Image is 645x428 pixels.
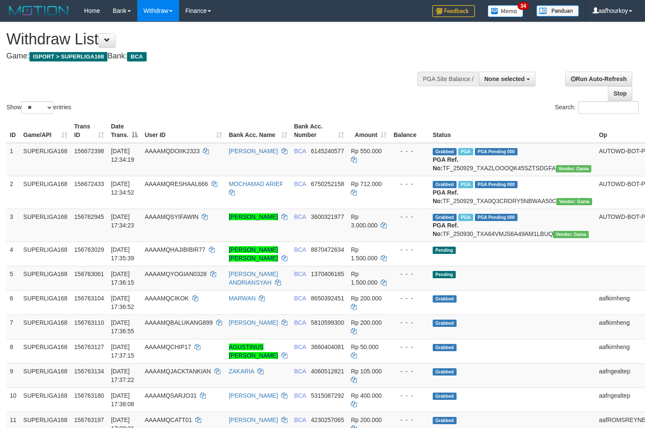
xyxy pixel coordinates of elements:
a: AGUSTINUS [PERSON_NAME] [229,344,278,359]
span: AAAAMQSARJO31 [145,392,197,399]
span: AAAAMQDOIIK2323 [145,148,200,154]
div: - - - [393,294,426,303]
td: 8 [6,339,20,363]
td: TF_250930_TXA64VMJS6A49AM1LBUQ [429,209,596,242]
td: TF_250929_TXAZLOOOQK45SZTSDGFA [429,143,596,176]
td: 3 [6,209,20,242]
b: PGA Ref. No: [433,156,458,172]
span: BCA [294,319,306,326]
span: BCA [294,148,306,154]
span: PGA Pending [475,148,518,155]
td: SUPERLIGA168 [20,143,71,176]
a: MOCHAMAD ARIEF [229,181,283,187]
span: AAAAMQCIKOK [145,295,188,302]
div: PGA Site Balance / [417,72,479,86]
a: Stop [608,86,632,101]
span: Copy 3600321977 to clipboard [311,213,344,220]
h4: Game: Bank: [6,52,422,61]
th: ID [6,119,20,143]
span: Rp 50.000 [351,344,379,350]
td: TF_250929_TXA0Q3CRDRY5NBWAA50C [429,176,596,209]
span: Rp 3.000.000 [351,213,377,229]
label: Show entries [6,101,71,114]
span: Copy 8650392451 to clipboard [311,295,344,302]
span: Rp 400.000 [351,392,382,399]
span: None selected [484,76,525,82]
span: AAAAMQJACKTANKIAN [145,368,211,375]
div: - - - [393,147,426,155]
span: AAAAMQHAJIBIBIR77 [145,246,205,253]
a: [PERSON_NAME] [PERSON_NAME] [229,246,278,262]
span: Marked by aafsoycanthlai [458,148,473,155]
th: Amount: activate to sort column ascending [347,119,390,143]
span: PGA Pending [475,181,518,188]
b: PGA Ref. No: [433,222,458,237]
div: - - - [393,416,426,424]
span: Rp 105.000 [351,368,382,375]
span: Vendor URL: https://trx31.1velocity.biz [556,198,592,205]
td: 5 [6,266,20,290]
span: Copy 6750252158 to clipboard [311,181,344,187]
td: SUPERLIGA168 [20,314,71,339]
td: SUPERLIGA168 [20,339,71,363]
h1: Withdraw List [6,31,422,48]
span: [DATE] 17:36:15 [111,271,134,286]
span: Copy 4230257065 to clipboard [311,416,344,423]
div: - - - [393,318,426,327]
th: Trans ID: activate to sort column ascending [71,119,107,143]
td: 1 [6,143,20,176]
td: 6 [6,290,20,314]
span: Grabbed [433,417,457,424]
span: Rp 1.500.000 [351,246,377,262]
div: - - - [393,180,426,188]
span: BCA [294,271,306,277]
span: Copy 5810599300 to clipboard [311,319,344,326]
span: [DATE] 17:36:52 [111,295,134,310]
span: 156762945 [74,213,104,220]
span: BCA [294,368,306,375]
span: Rp 1.500.000 [351,271,377,286]
a: [PERSON_NAME] [229,319,278,326]
a: ZAKARIA [229,368,254,375]
span: [DATE] 17:36:55 [111,319,134,335]
span: 156763127 [74,344,104,350]
span: Grabbed [433,181,457,188]
span: Copy 8870472634 to clipboard [311,246,344,253]
span: Grabbed [433,214,457,221]
th: Date Trans.: activate to sort column descending [107,119,141,143]
span: [DATE] 17:37:22 [111,368,134,383]
span: [DATE] 17:37:15 [111,344,134,359]
span: BCA [294,392,306,399]
span: BCA [294,344,306,350]
td: SUPERLIGA168 [20,387,71,412]
td: 7 [6,314,20,339]
span: Grabbed [433,393,457,400]
span: Grabbed [433,295,457,303]
img: Feedback.jpg [432,5,475,17]
span: Marked by aafsoycanthlai [458,181,473,188]
span: 34 [518,2,529,10]
span: Copy 6145240577 to clipboard [311,148,344,154]
span: 156763180 [74,392,104,399]
span: BCA [127,52,146,61]
span: Copy 5315087292 to clipboard [311,392,344,399]
b: PGA Ref. No: [433,189,458,204]
td: 10 [6,387,20,412]
span: Vendor URL: https://trx31.1velocity.biz [553,231,589,238]
span: 156763029 [74,246,104,253]
span: Pending [433,271,456,278]
span: Copy 4060512821 to clipboard [311,368,344,375]
th: Bank Acc. Number: activate to sort column ascending [291,119,348,143]
a: [PERSON_NAME] [229,148,278,154]
div: - - - [393,367,426,376]
span: 156763134 [74,368,104,375]
span: BCA [294,416,306,423]
span: Rp 712.000 [351,181,382,187]
img: panduan.png [536,5,579,17]
span: 156763104 [74,295,104,302]
th: Balance [390,119,429,143]
img: Button%20Memo.svg [488,5,524,17]
span: AAAAMQCATT01 [145,416,192,423]
span: Vendor URL: https://trx31.1velocity.biz [556,165,592,172]
th: Game/API: activate to sort column ascending [20,119,71,143]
